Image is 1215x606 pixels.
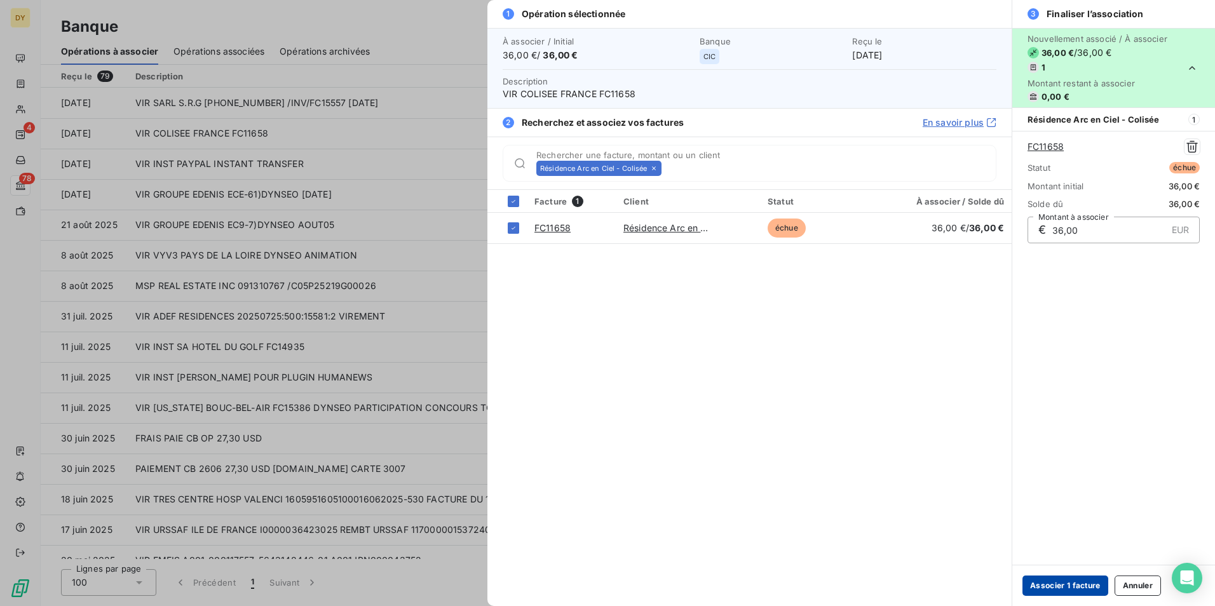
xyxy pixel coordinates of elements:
span: Montant restant à associer [1028,78,1167,88]
a: En savoir plus [923,116,996,129]
span: Résidence Arc en Ciel - Colisée [540,165,648,172]
span: VIR COLISEE FRANCE FC11658 [503,88,996,100]
span: À associer / Initial [503,36,692,46]
span: Description [503,76,548,86]
span: 0,00 € [1042,91,1069,102]
span: / 36,00 € [1074,46,1111,59]
span: Banque [700,36,845,46]
span: Nouvellement associé / À associer [1028,34,1167,44]
a: FC11658 [534,222,571,233]
span: 36,00 € / [932,222,1004,233]
span: Statut [1028,163,1050,173]
span: Opération sélectionnée [522,8,625,20]
div: Statut [768,196,859,206]
span: CIC [703,53,716,60]
div: Facture [534,196,608,207]
div: Open Intercom Messenger [1172,563,1202,593]
div: À associer / Solde dû [874,196,1004,206]
span: 2 [503,117,514,128]
span: Finaliser l’association [1047,8,1143,20]
span: 1 [572,196,583,207]
span: Résidence Arc en Ciel - Colisée [1028,114,1160,125]
span: Solde dû [1028,199,1063,209]
span: échue [1169,162,1200,173]
div: [DATE] [852,36,996,62]
span: Reçu le [852,36,996,46]
span: 3 [1028,8,1039,20]
span: 36,00 € [1169,181,1200,191]
button: Associer 1 facture [1022,576,1108,596]
span: 1 [1188,114,1200,125]
span: Montant initial [1028,181,1083,191]
span: Recherchez et associez vos factures [522,116,684,129]
span: 36,00 € [1042,48,1074,58]
a: Résidence Arc en Ciel - Colisée [623,222,756,233]
a: FC11658 [1028,140,1064,153]
span: 36,00 € [1169,199,1200,209]
div: Client [623,196,752,206]
span: 1 [1042,62,1045,72]
span: 36,00 € / [503,49,692,62]
span: 36,00 € [543,50,578,60]
span: 36,00 € [969,222,1004,233]
button: Annuler [1115,576,1161,596]
span: échue [768,219,806,238]
span: 1 [503,8,514,20]
input: placeholder [667,162,996,175]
